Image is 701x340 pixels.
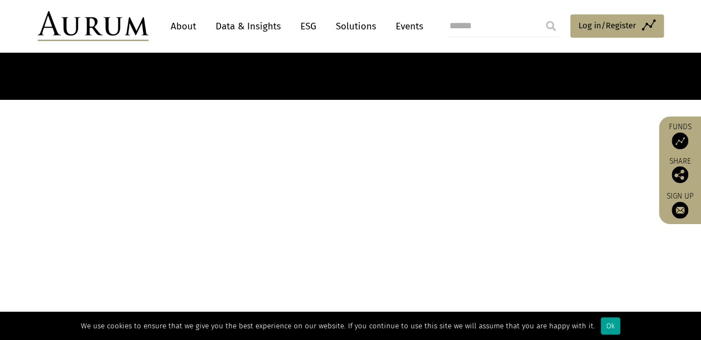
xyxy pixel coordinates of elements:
img: Sign up to our newsletter [672,202,688,219]
a: Log in/Register [570,14,664,38]
a: Events [390,16,423,37]
a: Sign up [664,191,695,219]
img: Share this post [672,166,688,183]
input: Submit [540,15,562,37]
a: ESG [295,16,322,37]
img: Access Funds [672,133,688,149]
a: Solutions [330,16,382,37]
div: Ok [601,317,620,334]
a: Funds [664,122,695,149]
a: About [165,16,202,37]
a: Data & Insights [210,16,286,37]
img: Aurum [38,11,149,41]
span: Log in/Register [579,19,636,32]
div: Share [664,158,695,183]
